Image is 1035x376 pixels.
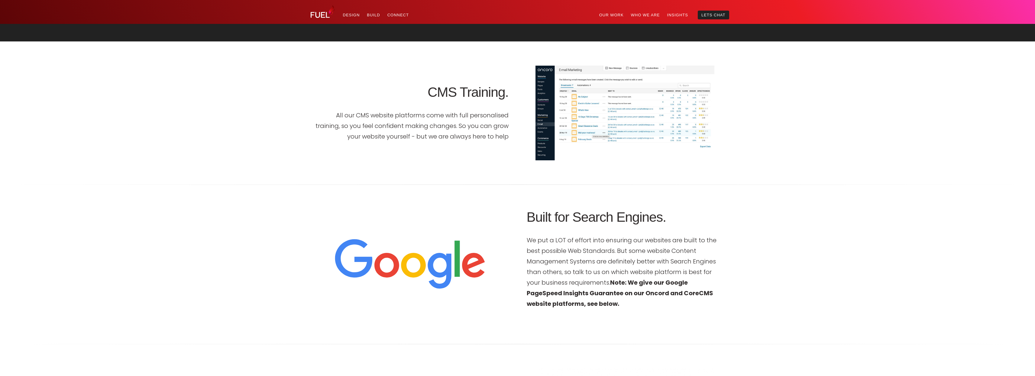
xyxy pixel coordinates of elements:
[363,11,383,19] a: Build
[596,11,627,19] a: Our Work
[527,278,713,308] strong: Note: We give our Google PageSpeed Insights Guarantee on our Oncord and CoreCMS website platforms...
[527,235,723,309] p: We put a LOT of effort into ensuring our websites are built to the best possible Web Standards. B...
[535,66,714,160] img: CMS Training
[339,11,364,19] a: Design
[312,110,509,142] p: All our CMS website platforms come with full personalised training, so you feel confident making ...
[311,5,335,18] img: Fuel Design Ltd - Website design and development company in North Shore, Auckland
[527,209,723,225] h2: Built for Search Engines.
[384,11,412,19] a: Connect
[312,84,509,100] h2: CMS Training.
[335,234,486,295] img: Search Engine Friendly Web Design
[698,11,729,19] a: Lets Chat
[664,11,692,19] a: Insights
[627,11,664,19] a: Who We Are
